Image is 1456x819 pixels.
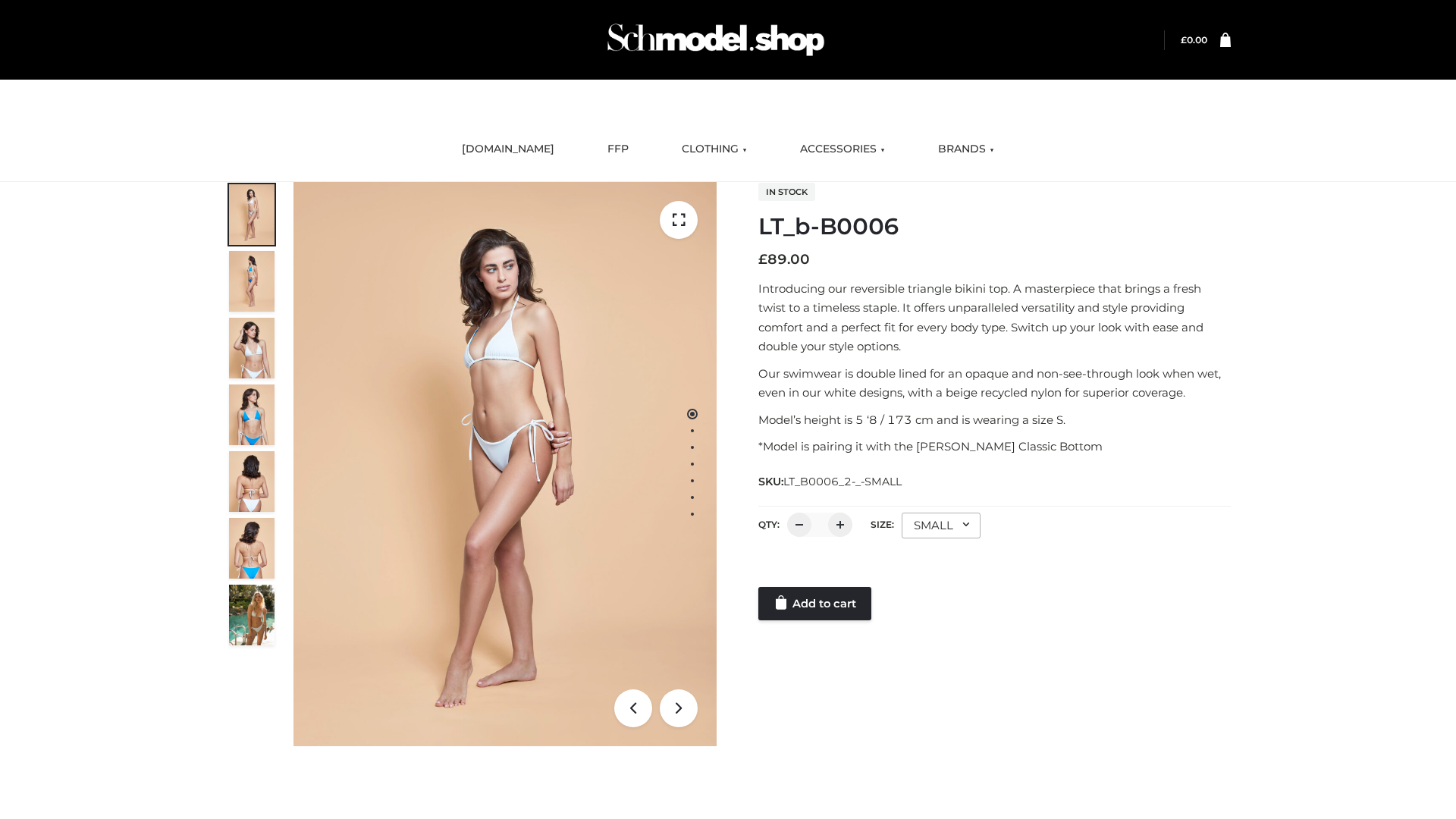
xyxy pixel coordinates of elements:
[758,279,1231,356] p: Introducing our reversible triangle bikini top. A masterpiece that brings a fresh twist to a time...
[1181,34,1187,45] span: £
[783,475,902,488] span: LT_B0006_2-_-SMALL
[789,133,896,166] a: ACCESSORIES
[1181,34,1207,45] a: £0.00
[758,364,1231,403] p: Our swimwear is double lined for an opaque and non-see-through look when wet, even in our white d...
[229,184,275,245] img: ArielClassicBikiniTop_CloudNine_AzureSky_OW114ECO_1-scaled.jpg
[758,213,1231,240] h1: LT_b-B0006
[670,133,758,166] a: CLOTHING
[293,182,717,746] img: ArielClassicBikiniTop_CloudNine_AzureSky_OW114ECO_1
[927,133,1006,166] a: BRANDS
[229,318,275,378] img: ArielClassicBikiniTop_CloudNine_AzureSky_OW114ECO_3-scaled.jpg
[450,133,566,166] a: [DOMAIN_NAME]
[229,251,275,312] img: ArielClassicBikiniTop_CloudNine_AzureSky_OW114ECO_2-scaled.jpg
[758,587,871,620] a: Add to cart
[602,10,830,70] img: Schmodel Admin 964
[758,410,1231,430] p: Model’s height is 5 ‘8 / 173 cm and is wearing a size S.
[229,384,275,445] img: ArielClassicBikiniTop_CloudNine_AzureSky_OW114ECO_4-scaled.jpg
[758,437,1231,457] p: *Model is pairing it with the [PERSON_NAME] Classic Bottom
[229,585,275,645] img: Arieltop_CloudNine_AzureSky2.jpg
[229,518,275,579] img: ArielClassicBikiniTop_CloudNine_AzureSky_OW114ECO_8-scaled.jpg
[596,133,640,166] a: FFP
[902,513,981,538] div: SMALL
[758,251,810,268] bdi: 89.00
[758,251,767,268] span: £
[229,451,275,512] img: ArielClassicBikiniTop_CloudNine_AzureSky_OW114ECO_7-scaled.jpg
[871,519,894,530] label: Size:
[758,519,780,530] label: QTY:
[1181,34,1207,45] bdi: 0.00
[758,183,815,201] span: In stock
[758,472,903,491] span: SKU:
